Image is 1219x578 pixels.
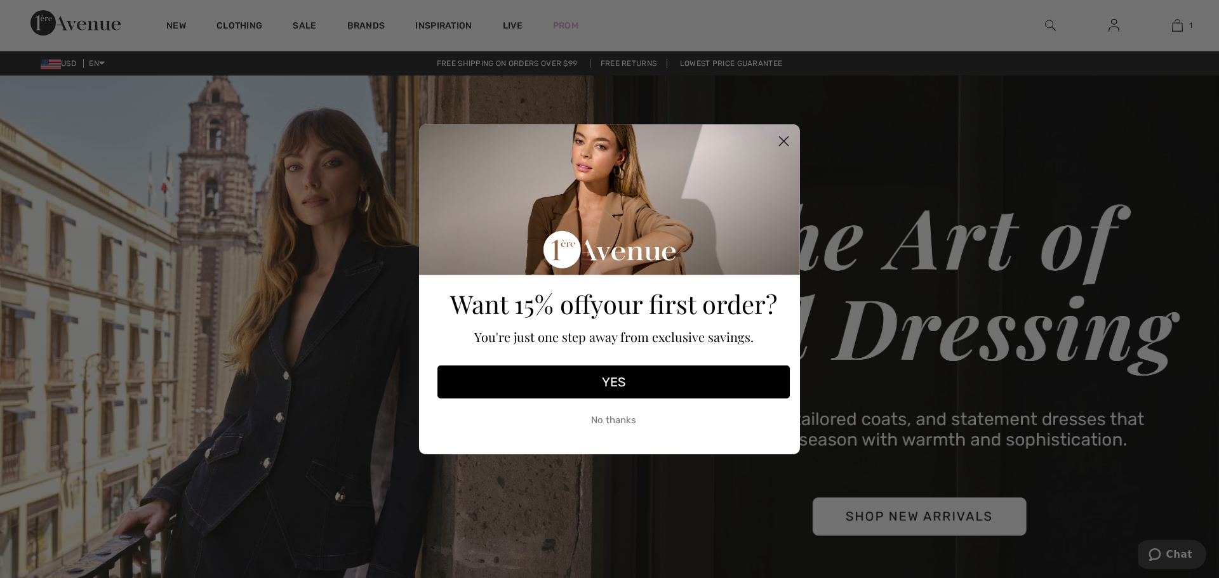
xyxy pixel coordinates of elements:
[474,328,754,345] span: You're just one step away from exclusive savings.
[450,287,590,320] span: Want 15% off
[437,405,790,437] button: No thanks
[28,9,54,20] span: Chat
[437,365,790,398] button: YES
[590,287,777,320] span: your first order?
[773,130,795,152] button: Close dialog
